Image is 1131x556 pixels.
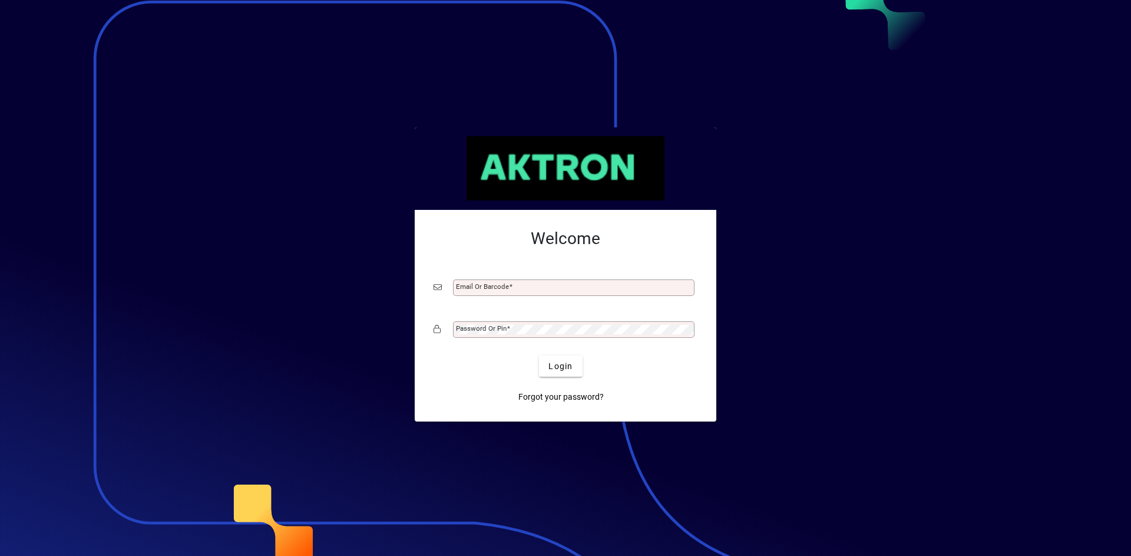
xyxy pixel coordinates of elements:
mat-label: Email or Barcode [456,282,509,291]
mat-label: Password or Pin [456,324,507,333]
h2: Welcome [434,229,697,249]
button: Login [539,356,582,377]
a: Forgot your password? [514,386,609,407]
span: Forgot your password? [518,391,604,403]
span: Login [548,360,573,373]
